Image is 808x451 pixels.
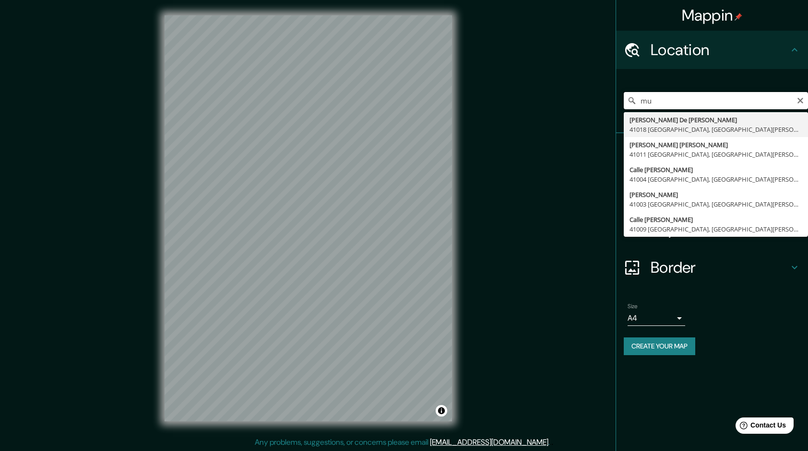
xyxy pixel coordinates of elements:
div: [PERSON_NAME] [630,190,802,199]
div: . [551,437,553,448]
div: A4 [628,311,685,326]
div: Pins [616,133,808,172]
div: . [550,437,551,448]
h4: Location [651,40,789,59]
div: 41003 [GEOGRAPHIC_DATA], [GEOGRAPHIC_DATA][PERSON_NAME], [GEOGRAPHIC_DATA] [630,199,802,209]
input: Pick your city or area [624,92,808,109]
iframe: Help widget launcher [723,414,797,440]
div: 41011 [GEOGRAPHIC_DATA], [GEOGRAPHIC_DATA][PERSON_NAME], [GEOGRAPHIC_DATA] [630,150,802,159]
button: Clear [796,95,804,104]
a: [EMAIL_ADDRESS][DOMAIN_NAME] [430,437,548,447]
h4: Border [651,258,789,277]
div: Border [616,248,808,287]
div: 41009 [GEOGRAPHIC_DATA], [GEOGRAPHIC_DATA][PERSON_NAME], [GEOGRAPHIC_DATA] [630,224,802,234]
div: [PERSON_NAME] [PERSON_NAME] [630,140,802,150]
h4: Mappin [682,6,743,25]
button: Create your map [624,337,695,355]
div: Location [616,31,808,69]
canvas: Map [165,15,452,421]
div: [PERSON_NAME] De [PERSON_NAME] [630,115,802,125]
div: 41004 [GEOGRAPHIC_DATA], [GEOGRAPHIC_DATA][PERSON_NAME], [GEOGRAPHIC_DATA] [630,174,802,184]
div: 41018 [GEOGRAPHIC_DATA], [GEOGRAPHIC_DATA][PERSON_NAME], [GEOGRAPHIC_DATA] [630,125,802,134]
p: Any problems, suggestions, or concerns please email . [255,437,550,448]
div: Calle [PERSON_NAME] [630,215,802,224]
div: Style [616,172,808,210]
label: Size [628,302,638,311]
div: Layout [616,210,808,248]
div: Calle [PERSON_NAME] [630,165,802,174]
button: Toggle attribution [436,405,447,416]
h4: Layout [651,220,789,239]
img: pin-icon.png [735,13,742,21]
